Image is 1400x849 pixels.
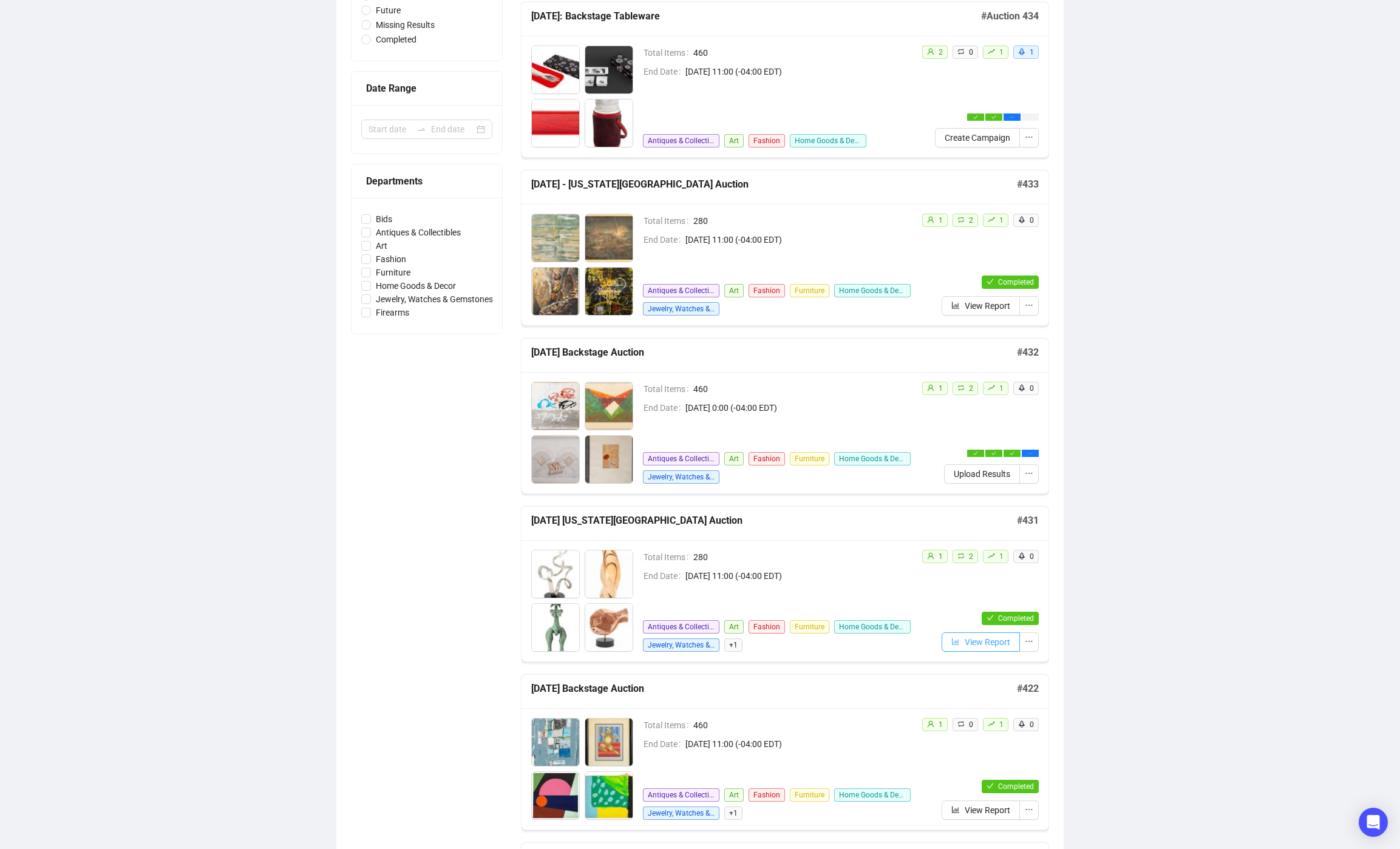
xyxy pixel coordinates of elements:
a: [DATE] [US_STATE][GEOGRAPHIC_DATA] Auction#431Total Items280End Date[DATE] 11:00 (-04:00 EDT)Anti... [521,506,1049,662]
h5: # 431 [1017,513,1039,528]
span: rise [988,216,995,223]
span: Furniture [790,788,829,802]
span: Antiques & Collectibles [643,452,719,465]
span: End Date [644,233,685,246]
span: Furniture [790,284,829,297]
span: Missing Results [371,18,440,32]
img: 2_1.jpg [585,46,633,93]
span: ellipsis [1025,469,1033,478]
span: 0 [1030,552,1034,561]
h5: # 433 [1017,177,1039,192]
span: Art [724,788,744,802]
h5: [DATE] Backstage Auction [531,682,1017,696]
span: Bids [371,212,397,226]
span: 1 [999,216,1004,225]
img: 4_1.jpg [585,268,633,315]
span: 0 [1030,216,1034,225]
span: rocket [1018,384,1025,391]
span: [DATE] 11:00 (-04:00 EDT) [685,569,912,583]
span: 1 [999,48,1004,56]
span: Furniture [371,266,415,279]
span: Jewelry, Watches & Gemstones [371,293,498,306]
span: bar-chart [951,301,960,309]
span: bar-chart [951,637,960,646]
span: 460 [693,382,912,396]
span: Completed [998,278,1034,286]
span: Jewelry, Watches & Gemstones [643,302,719,316]
span: 2 [969,384,973,393]
span: 2 [939,48,943,56]
span: retweet [957,48,965,55]
span: [DATE] 0:00 (-04:00 EDT) [685,401,912,414]
span: bar-chart [951,805,960,814]
a: [DATE]: Backstage Tableware#Auction 434Total Items460End Date[DATE] 11:00 (-04:00 EDT)Antiques & ... [521,2,1049,158]
span: 280 [693,550,912,564]
span: [DATE] 11:00 (-04:00 EDT) [685,737,912,751]
img: 1_1.jpg [532,46,579,93]
span: [DATE] 11:00 (-04:00 EDT) [685,233,912,246]
span: Total Items [644,46,693,59]
button: View Report [942,296,1020,316]
span: Completed [998,782,1034,791]
span: rocket [1018,216,1025,223]
h5: [DATE] [US_STATE][GEOGRAPHIC_DATA] Auction [531,513,1017,528]
span: rise [988,48,995,55]
span: Art [724,620,744,634]
span: Total Items [644,382,693,396]
input: End date [431,123,474,136]
span: swap-right [416,124,426,134]
span: ellipsis [1028,451,1033,456]
span: check [987,278,994,285]
span: 0 [969,48,973,56]
span: Fashion [749,788,785,802]
span: Home Goods & Decor [834,452,911,465]
span: Completed [998,614,1034,623]
span: Art [724,134,744,147]
span: user [927,384,934,391]
span: Art [724,284,744,297]
span: 280 [693,214,912,228]
span: Fashion [749,452,785,465]
img: 1_1.jpg [532,719,579,766]
span: View Report [965,299,1010,313]
span: rocket [1018,552,1025,560]
input: Start date [369,123,412,136]
span: + 1 [724,638,742,652]
span: rise [988,552,995,560]
span: ellipsis [1010,115,1014,120]
span: 0 [969,720,973,729]
span: user [927,720,934,728]
span: 1 [999,384,1004,393]
span: check [973,115,978,120]
span: 1 [999,552,1004,561]
span: check [987,782,994,790]
span: 460 [693,46,912,59]
h5: # 432 [1017,345,1039,360]
span: Fashion [749,284,785,297]
span: user [927,552,934,560]
span: rocket [1018,48,1025,55]
img: 3_1.jpg [532,772,579,819]
img: 3_1.jpg [532,268,579,315]
span: Antiques & Collectibles [643,788,719,802]
span: Firearms [371,306,414,319]
img: 2_1.jpg [585,382,633,430]
img: 2_1.jpg [585,550,633,598]
span: Home Goods & Decor [834,620,911,634]
span: Fashion [749,134,785,147]
img: 2_1.jpg [585,719,633,766]
span: 0 [1030,720,1034,729]
span: Home Goods & Decor [834,788,911,802]
span: Jewelry, Watches & Gemstones [643,470,719,484]
span: retweet [957,384,965,391]
span: View Report [965,635,1010,649]
span: 2 [969,216,973,225]
img: 1_1.jpg [532,214,579,262]
span: Art [724,452,744,465]
img: 4_1.jpg [585,436,633,483]
a: [DATE] Backstage Auction#422Total Items460End Date[DATE] 11:00 (-04:00 EDT)Antiques & Collectible... [521,674,1049,830]
span: Furniture [790,620,829,634]
button: Create Campaign [935,128,1020,147]
span: 1 [939,216,943,225]
span: Antiques & Collectibles [643,134,719,147]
